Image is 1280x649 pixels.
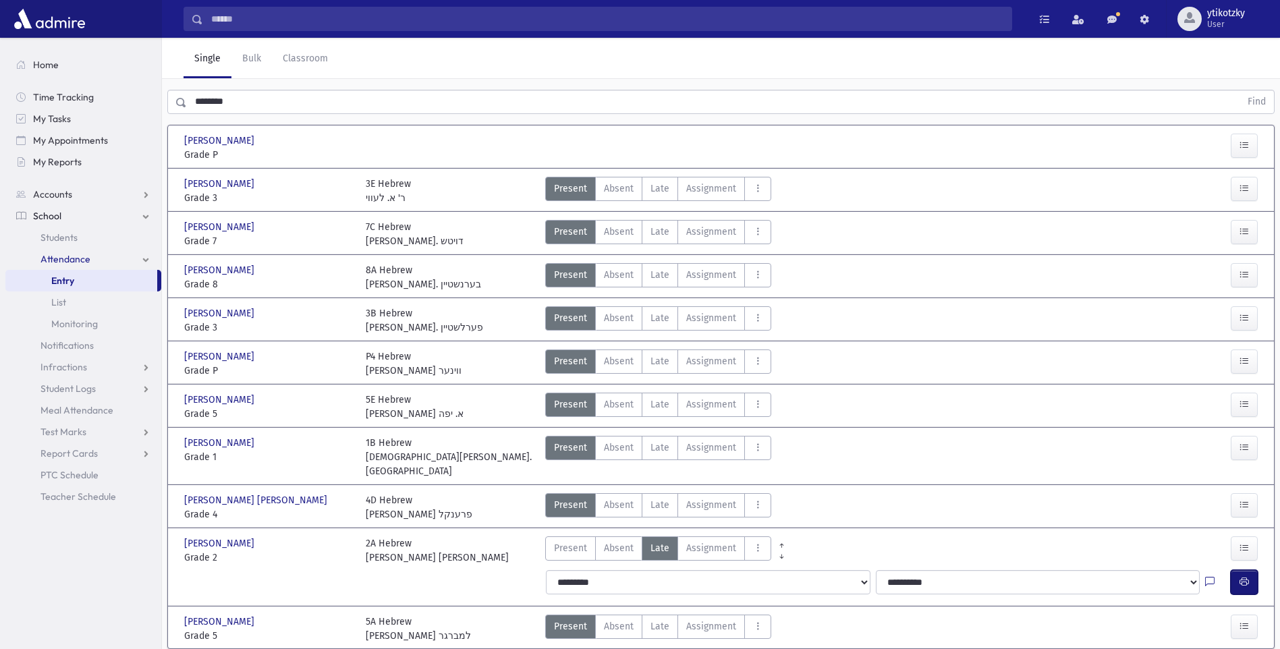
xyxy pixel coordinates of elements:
[554,397,587,412] span: Present
[5,291,161,313] a: List
[686,397,736,412] span: Assignment
[545,436,771,478] div: AttTypes
[5,54,161,76] a: Home
[5,313,161,335] a: Monitoring
[5,356,161,378] a: Infractions
[545,493,771,521] div: AttTypes
[366,615,471,643] div: 5A Hebrew [PERSON_NAME] למברגר
[1207,19,1245,30] span: User
[686,441,736,455] span: Assignment
[554,268,587,282] span: Present
[686,268,736,282] span: Assignment
[40,231,78,244] span: Students
[5,130,161,151] a: My Appointments
[33,91,94,103] span: Time Tracking
[554,498,587,512] span: Present
[184,507,352,521] span: Grade 4
[650,498,669,512] span: Late
[184,436,257,450] span: [PERSON_NAME]
[650,619,669,633] span: Late
[5,205,161,227] a: School
[184,277,352,291] span: Grade 8
[51,318,98,330] span: Monitoring
[366,536,509,565] div: 2A Hebrew [PERSON_NAME] [PERSON_NAME]
[5,399,161,421] a: Meal Attendance
[554,441,587,455] span: Present
[366,349,462,378] div: P4 Hebrew [PERSON_NAME] ווינער
[604,498,634,512] span: Absent
[650,397,669,412] span: Late
[40,447,98,459] span: Report Cards
[184,191,352,205] span: Grade 3
[51,275,74,287] span: Entry
[184,320,352,335] span: Grade 3
[184,234,352,248] span: Grade 7
[203,7,1011,31] input: Search
[5,443,161,464] a: Report Cards
[184,220,257,234] span: [PERSON_NAME]
[554,619,587,633] span: Present
[554,311,587,325] span: Present
[33,188,72,200] span: Accounts
[604,354,634,368] span: Absent
[545,615,771,643] div: AttTypes
[366,177,411,205] div: 3E Hebrew ר' א. לעווי
[366,263,481,291] div: 8A Hebrew [PERSON_NAME]. בערנשטיין
[5,227,161,248] a: Students
[40,253,90,265] span: Attendance
[184,629,352,643] span: Grade 5
[545,393,771,421] div: AttTypes
[184,40,231,78] a: Single
[33,210,61,222] span: School
[33,156,82,168] span: My Reports
[184,263,257,277] span: [PERSON_NAME]
[184,349,257,364] span: [PERSON_NAME]
[5,335,161,356] a: Notifications
[686,354,736,368] span: Assignment
[545,306,771,335] div: AttTypes
[545,536,771,565] div: AttTypes
[184,134,257,148] span: [PERSON_NAME]
[686,225,736,239] span: Assignment
[366,220,464,248] div: 7C Hebrew [PERSON_NAME]. דויטש
[650,268,669,282] span: Late
[272,40,339,78] a: Classroom
[184,177,257,191] span: [PERSON_NAME]
[604,311,634,325] span: Absent
[366,493,472,521] div: 4D Hebrew [PERSON_NAME] פרענקל
[604,619,634,633] span: Absent
[51,296,66,308] span: List
[184,148,352,162] span: Grade P
[604,268,634,282] span: Absent
[5,421,161,443] a: Test Marks
[5,378,161,399] a: Student Logs
[33,113,71,125] span: My Tasks
[5,486,161,507] a: Teacher Schedule
[184,536,257,551] span: [PERSON_NAME]
[650,441,669,455] span: Late
[184,306,257,320] span: [PERSON_NAME]
[40,426,86,438] span: Test Marks
[686,541,736,555] span: Assignment
[33,59,59,71] span: Home
[366,436,534,478] div: 1B Hebrew [DEMOGRAPHIC_DATA][PERSON_NAME]. [GEOGRAPHIC_DATA]
[604,181,634,196] span: Absent
[604,397,634,412] span: Absent
[5,184,161,205] a: Accounts
[11,5,88,32] img: AdmirePro
[5,108,161,130] a: My Tasks
[686,498,736,512] span: Assignment
[650,541,669,555] span: Late
[231,40,272,78] a: Bulk
[33,134,108,146] span: My Appointments
[5,151,161,173] a: My Reports
[554,354,587,368] span: Present
[40,490,116,503] span: Teacher Schedule
[1207,8,1245,19] span: ytikotzky
[650,225,669,239] span: Late
[5,464,161,486] a: PTC Schedule
[40,383,96,395] span: Student Logs
[184,364,352,378] span: Grade P
[1240,90,1274,113] button: Find
[604,225,634,239] span: Absent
